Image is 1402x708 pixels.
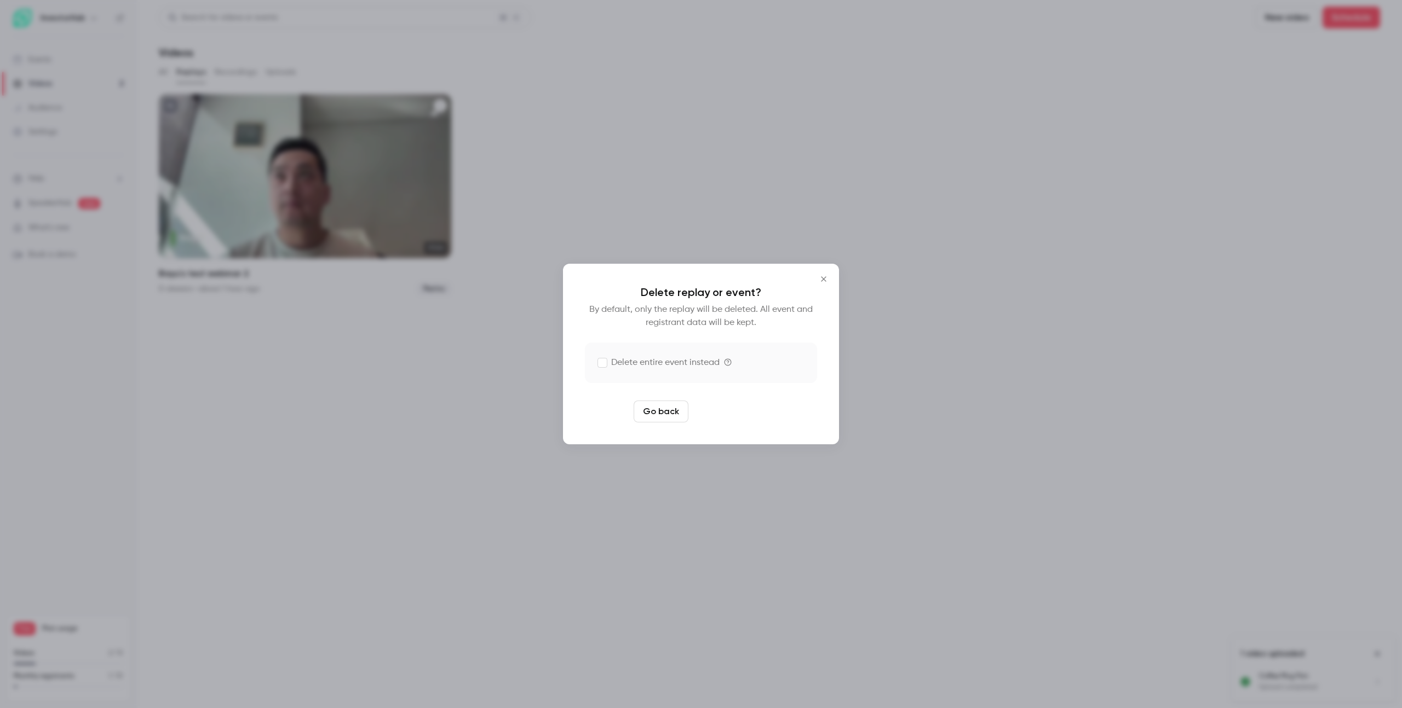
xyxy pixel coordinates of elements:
[585,303,817,329] p: By default, only the replay will be deleted. All event and registrant data will be kept.
[585,286,817,299] p: Delete replay or event?
[634,401,688,422] button: Go back
[813,268,835,290] button: Close
[693,401,769,422] button: Delete replay
[598,356,720,369] label: Delete entire event instead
